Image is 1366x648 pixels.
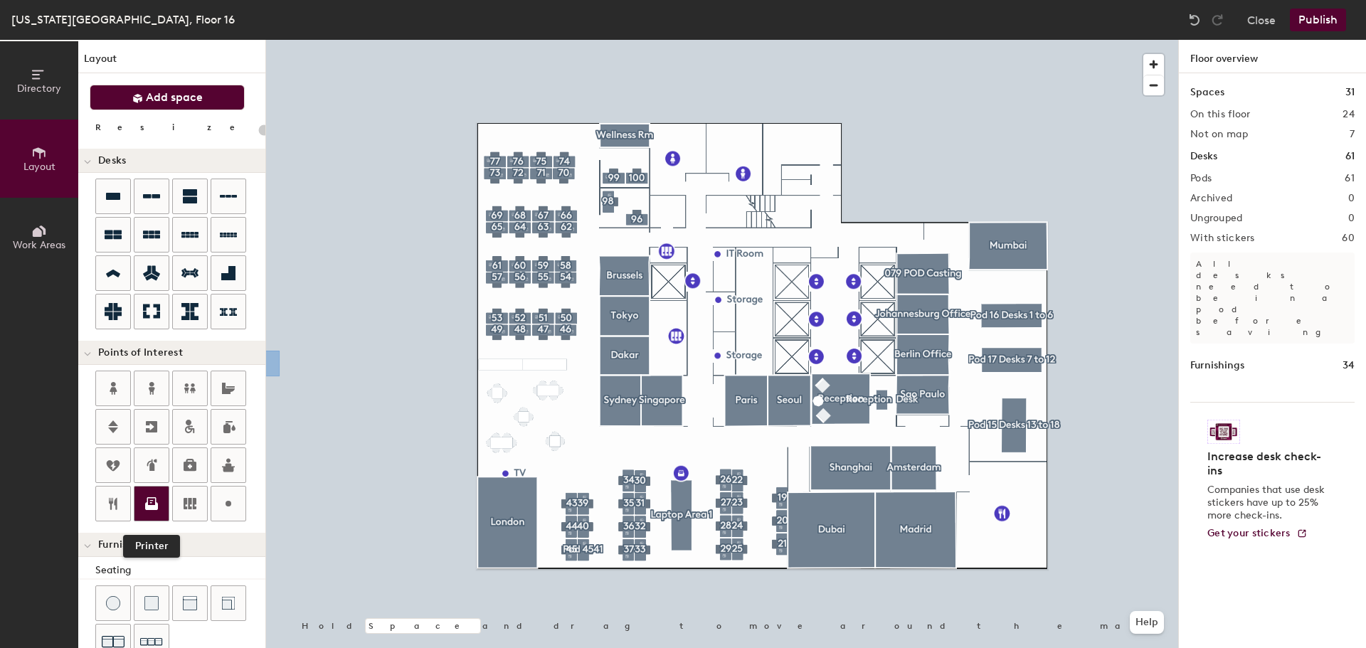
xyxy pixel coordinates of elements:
span: Desks [98,155,126,166]
a: Get your stickers [1207,528,1308,540]
span: Work Areas [13,239,65,251]
span: Furnishings [98,539,154,551]
h2: 7 [1350,129,1355,140]
h1: 61 [1345,149,1355,164]
span: Get your stickers [1207,527,1291,539]
p: Companies that use desk stickers have up to 25% more check-ins. [1207,484,1329,522]
h2: Pods [1190,173,1212,184]
button: Printer [134,486,169,521]
h1: Spaces [1190,85,1224,100]
h2: 0 [1348,193,1355,204]
h2: Not on map [1190,129,1248,140]
h1: Desks [1190,149,1217,164]
div: Resize [95,122,253,133]
button: Couch (corner) [211,585,246,621]
p: All desks need to be in a pod before saving [1190,253,1355,344]
button: Close [1247,9,1276,31]
button: Cushion [134,585,169,621]
span: Points of Interest [98,347,183,358]
img: Sticker logo [1207,420,1240,444]
img: Redo [1210,13,1224,27]
span: Layout [23,161,55,173]
button: Couch (middle) [172,585,208,621]
h2: Archived [1190,193,1232,204]
img: Undo [1187,13,1202,27]
h2: On this floor [1190,109,1251,120]
h2: Ungrouped [1190,213,1243,224]
img: Couch (middle) [183,596,197,610]
h2: With stickers [1190,233,1255,244]
div: [US_STATE][GEOGRAPHIC_DATA], Floor 16 [11,11,235,28]
button: Stool [95,585,131,621]
h1: Floor overview [1179,40,1366,73]
span: Directory [17,83,61,95]
span: Add space [146,90,203,105]
button: Add space [90,85,245,110]
h2: 60 [1342,233,1355,244]
img: Cushion [144,596,159,610]
h1: 31 [1345,85,1355,100]
div: Seating [95,563,265,578]
h1: 34 [1343,358,1355,373]
h2: 24 [1343,109,1355,120]
h2: 0 [1348,213,1355,224]
button: Publish [1290,9,1346,31]
img: Stool [106,596,120,610]
button: Help [1130,611,1164,634]
h1: Furnishings [1190,358,1244,373]
h1: Layout [78,51,265,73]
img: Couch (corner) [221,596,235,610]
h4: Increase desk check-ins [1207,450,1329,478]
h2: 61 [1345,173,1355,184]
